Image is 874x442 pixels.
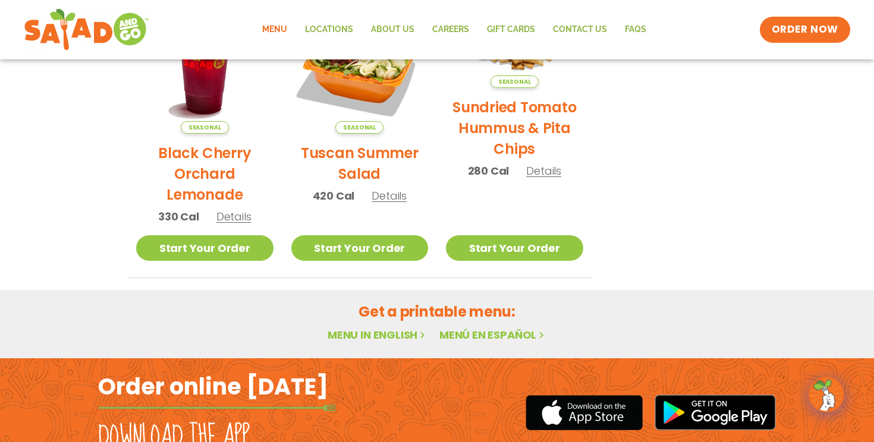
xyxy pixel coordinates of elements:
img: fork [98,405,336,411]
span: 280 Cal [468,163,510,179]
nav: Menu [253,16,655,43]
h2: Sundried Tomato Hummus & Pita Chips [446,97,583,159]
img: appstore [526,393,643,432]
span: ORDER NOW [772,23,838,37]
h2: Order online [DATE] [98,372,328,401]
a: FAQs [616,16,655,43]
span: Details [372,188,407,203]
span: Seasonal [335,121,383,134]
a: Menú en español [439,327,546,342]
span: 330 Cal [158,209,199,225]
a: About Us [362,16,423,43]
a: Locations [296,16,362,43]
h2: Get a printable menu: [127,301,747,322]
h2: Black Cherry Orchard Lemonade [136,143,273,205]
span: Details [526,163,561,178]
span: Seasonal [181,121,229,134]
a: Start Your Order [446,235,583,261]
a: GIFT CARDS [478,16,544,43]
a: Menu [253,16,296,43]
img: google_play [655,394,776,430]
span: Details [216,209,251,224]
a: Menu in English [328,327,427,342]
a: Start Your Order [136,235,273,261]
a: Careers [423,16,478,43]
a: Start Your Order [291,235,429,261]
span: 420 Cal [313,188,355,204]
img: wpChatIcon [810,378,843,411]
img: new-SAG-logo-768×292 [24,6,149,53]
a: Contact Us [544,16,616,43]
span: Seasonal [491,75,539,88]
a: ORDER NOW [760,17,850,43]
h2: Tuscan Summer Salad [291,143,429,184]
